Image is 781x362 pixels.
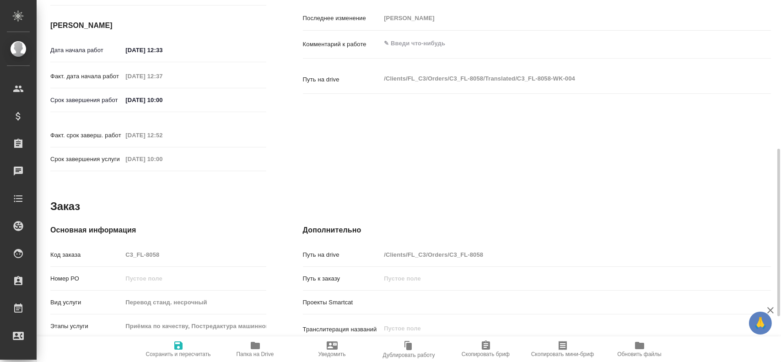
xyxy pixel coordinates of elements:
p: Комментарий к работе [303,40,381,49]
span: 🙏 [753,313,768,333]
textarea: /Clients/FL_C3/Orders/C3_FL-8058/Translated/C3_FL-8058-WK-004 [381,71,732,86]
p: Срок завершения работ [50,96,122,105]
button: 🙏 [749,312,772,335]
input: Пустое поле [381,248,732,261]
input: Пустое поле [122,129,202,142]
h2: Заказ [50,199,80,214]
p: Путь к заказу [303,274,381,283]
button: Сохранить и пересчитать [140,336,217,362]
p: Код заказа [50,250,122,259]
span: Скопировать мини-бриф [531,351,594,357]
button: Папка на Drive [217,336,294,362]
input: Пустое поле [381,11,732,25]
p: Проекты Smartcat [303,298,381,307]
p: Путь на drive [303,250,381,259]
input: Пустое поле [122,152,202,166]
p: Этапы услуги [50,322,122,331]
h4: [PERSON_NAME] [50,20,266,31]
button: Дублировать работу [371,336,447,362]
p: Дата начала работ [50,46,122,55]
p: Последнее изменение [303,14,381,23]
button: Скопировать мини-бриф [524,336,601,362]
p: Путь на drive [303,75,381,84]
p: Факт. дата начала работ [50,72,122,81]
h4: Основная информация [50,225,266,236]
span: Уведомить [318,351,346,357]
button: Обновить файлы [601,336,678,362]
h4: Дополнительно [303,225,771,236]
input: Пустое поле [122,272,266,285]
p: Транслитерация названий [303,325,381,334]
p: Номер РО [50,274,122,283]
p: Факт. срок заверш. работ [50,131,122,140]
input: ✎ Введи что-нибудь [122,93,202,107]
span: Обновить файлы [617,351,662,357]
button: Уведомить [294,336,371,362]
p: Вид услуги [50,298,122,307]
span: Дублировать работу [383,352,435,358]
input: Пустое поле [381,272,732,285]
span: Сохранить и пересчитать [146,351,211,357]
input: Пустое поле [122,296,266,309]
input: Пустое поле [122,70,202,83]
input: Пустое поле [122,319,266,333]
span: Папка на Drive [237,351,274,357]
input: Пустое поле [122,248,266,261]
span: Скопировать бриф [462,351,510,357]
p: Срок завершения услуги [50,155,122,164]
input: ✎ Введи что-нибудь [122,43,202,57]
button: Скопировать бриф [447,336,524,362]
